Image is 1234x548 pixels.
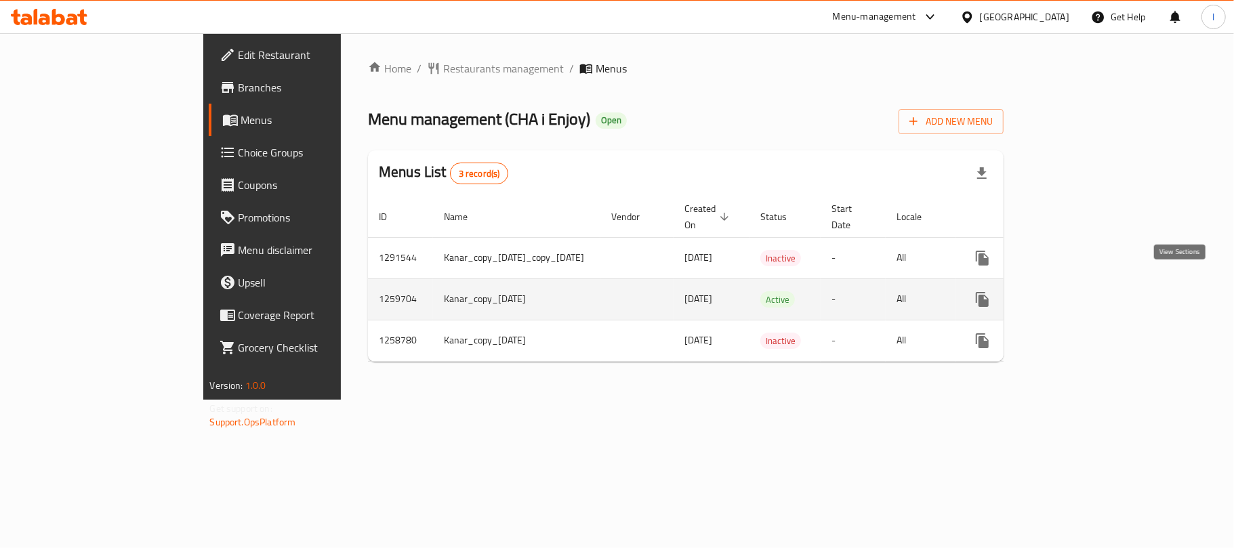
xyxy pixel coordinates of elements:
[433,237,600,278] td: Kanar_copy_[DATE]_copy_[DATE]
[209,104,409,136] a: Menus
[684,331,712,349] span: [DATE]
[821,237,886,278] td: -
[760,291,795,308] div: Active
[444,209,485,225] span: Name
[684,249,712,266] span: [DATE]
[886,278,955,320] td: All
[999,283,1031,316] button: Change Status
[1212,9,1214,24] span: l
[760,251,801,266] span: Inactive
[955,196,1107,238] th: Actions
[596,114,627,126] span: Open
[209,39,409,71] a: Edit Restaurant
[899,109,1004,134] button: Add New Menu
[241,112,398,128] span: Menus
[239,144,398,161] span: Choice Groups
[209,234,409,266] a: Menu disclaimer
[821,320,886,361] td: -
[451,167,508,180] span: 3 record(s)
[684,201,733,233] span: Created On
[443,60,564,77] span: Restaurants management
[368,60,1004,77] nav: breadcrumb
[569,60,574,77] li: /
[239,274,398,291] span: Upsell
[209,266,409,299] a: Upsell
[433,278,600,320] td: Kanar_copy_[DATE]
[239,79,398,96] span: Branches
[966,157,998,190] div: Export file
[239,209,398,226] span: Promotions
[596,60,627,77] span: Menus
[966,242,999,274] button: more
[831,201,869,233] span: Start Date
[760,209,804,225] span: Status
[833,9,916,25] div: Menu-management
[209,299,409,331] a: Coverage Report
[999,242,1031,274] button: Change Status
[760,250,801,266] div: Inactive
[909,113,993,130] span: Add New Menu
[239,47,398,63] span: Edit Restaurant
[209,331,409,364] a: Grocery Checklist
[450,163,509,184] div: Total records count
[245,377,266,394] span: 1.0.0
[999,324,1031,357] button: Change Status
[821,278,886,320] td: -
[611,209,657,225] span: Vendor
[239,307,398,323] span: Coverage Report
[209,71,409,104] a: Branches
[210,400,272,417] span: Get support on:
[417,60,421,77] li: /
[379,209,405,225] span: ID
[980,9,1069,24] div: [GEOGRAPHIC_DATA]
[239,339,398,356] span: Grocery Checklist
[760,292,795,308] span: Active
[209,136,409,169] a: Choice Groups
[427,60,564,77] a: Restaurants management
[966,283,999,316] button: more
[886,237,955,278] td: All
[379,162,508,184] h2: Menus List
[368,104,590,134] span: Menu management ( CHA i Enjoy )
[897,209,939,225] span: Locale
[210,413,296,431] a: Support.OpsPlatform
[209,169,409,201] a: Coupons
[886,320,955,361] td: All
[684,290,712,308] span: [DATE]
[760,333,801,349] span: Inactive
[966,324,999,357] button: more
[239,242,398,258] span: Menu disclaimer
[433,320,600,361] td: Kanar_copy_[DATE]
[596,112,627,129] div: Open
[239,177,398,193] span: Coupons
[210,377,243,394] span: Version:
[209,201,409,234] a: Promotions
[368,196,1107,362] table: enhanced table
